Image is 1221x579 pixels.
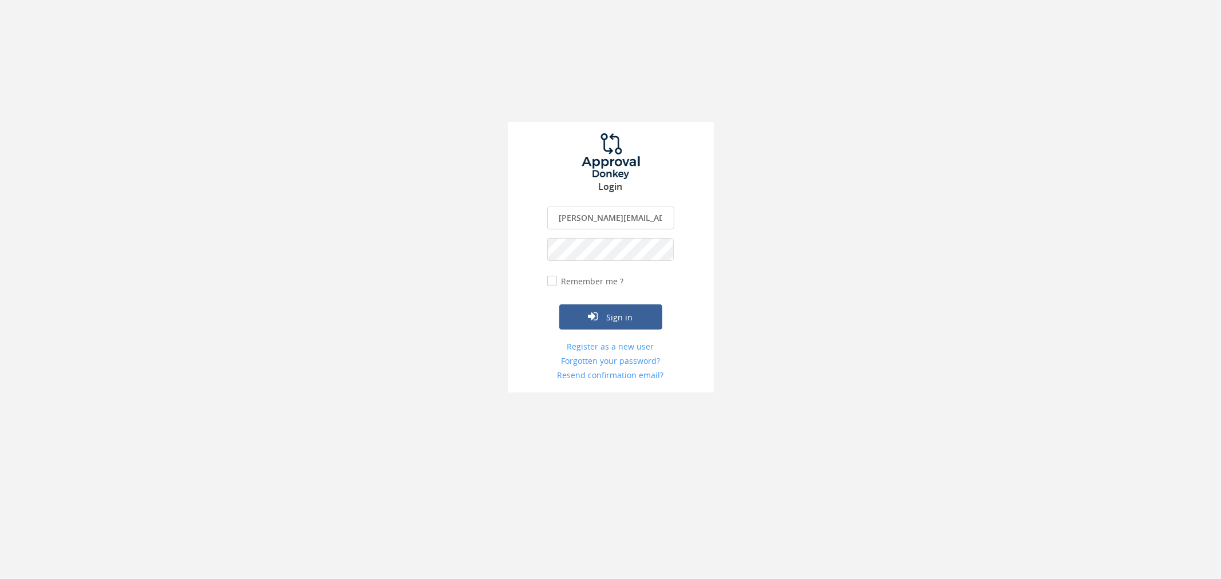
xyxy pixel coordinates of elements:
a: Forgotten your password? [547,355,674,367]
a: Register as a new user [547,341,674,352]
label: Remember me ? [559,276,624,287]
a: Resend confirmation email? [547,370,674,381]
img: logo.png [568,133,654,179]
h3: Login [508,182,714,192]
input: Enter your Email [547,207,674,229]
button: Sign in [559,304,662,330]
